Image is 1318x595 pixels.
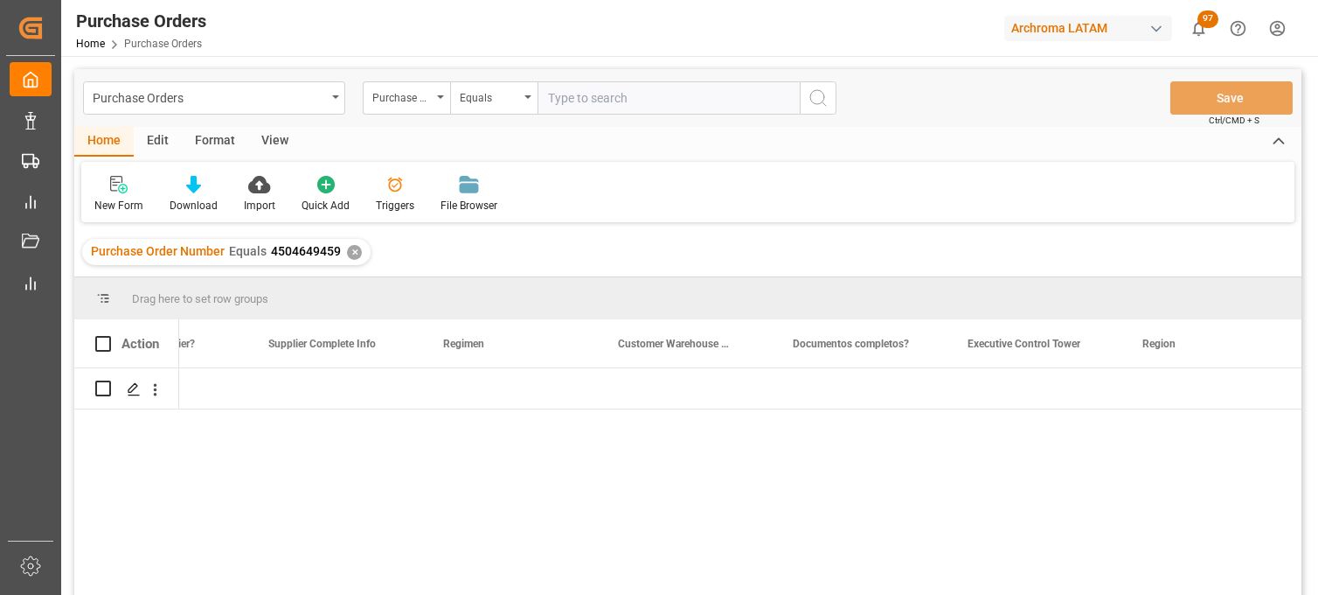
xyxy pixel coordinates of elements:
[132,292,268,305] span: Drag here to set row groups
[1179,9,1218,48] button: show 97 new notifications
[170,198,218,213] div: Download
[618,338,735,350] span: Customer Warehouse Name
[1004,11,1179,45] button: Archroma LATAM
[121,336,159,352] div: Action
[1197,10,1218,28] span: 97
[91,244,225,258] span: Purchase Order Number
[376,198,414,213] div: Triggers
[248,127,302,157] div: View
[76,8,206,34] div: Purchase Orders
[94,198,143,213] div: New Form
[93,86,326,108] div: Purchase Orders
[229,244,267,258] span: Equals
[244,198,275,213] div: Import
[800,81,836,115] button: search button
[1218,9,1258,48] button: Help Center
[372,86,432,106] div: Purchase Order Number
[1209,114,1259,127] span: Ctrl/CMD + S
[74,127,134,157] div: Home
[182,127,248,157] div: Format
[443,338,484,350] span: Regimen
[440,198,497,213] div: File Browser
[450,81,538,115] button: open menu
[83,81,345,115] button: open menu
[1142,338,1176,350] span: Region
[74,368,179,409] div: Press SPACE to select this row.
[76,38,105,50] a: Home
[793,338,909,350] span: Documentos completos?
[271,244,341,258] span: 4504649459
[1170,81,1293,115] button: Save
[968,338,1080,350] span: Executive Control Tower
[538,81,800,115] input: Type to search
[302,198,350,213] div: Quick Add
[134,127,182,157] div: Edit
[363,81,450,115] button: open menu
[1004,16,1172,41] div: Archroma LATAM
[268,338,376,350] span: Supplier Complete Info
[460,86,519,106] div: Equals
[347,245,362,260] div: ✕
